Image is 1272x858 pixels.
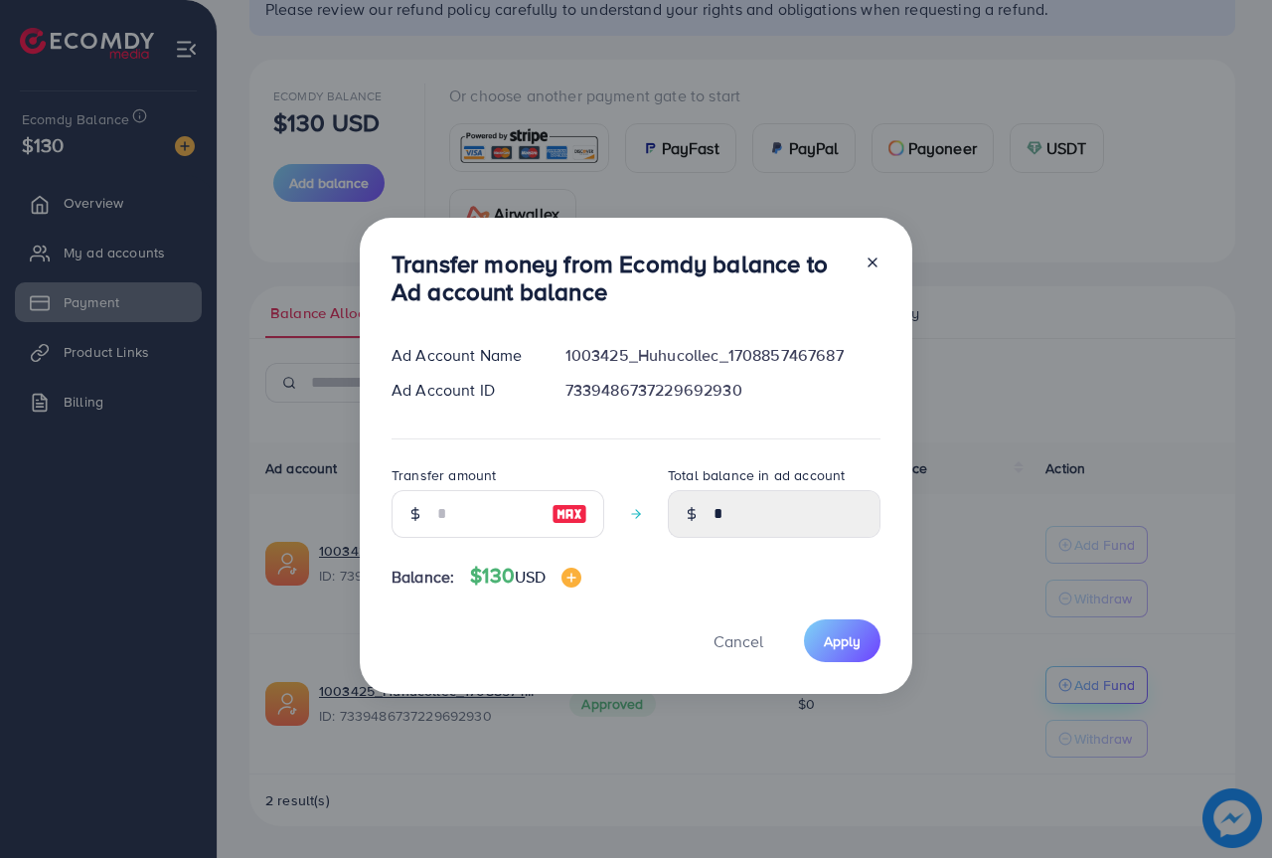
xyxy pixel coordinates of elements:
div: Ad Account ID [376,379,550,402]
h3: Transfer money from Ecomdy balance to Ad account balance [392,250,849,307]
div: 1003425_Huhucollec_1708857467687 [550,344,896,367]
div: Ad Account Name [376,344,550,367]
span: Cancel [714,630,763,652]
span: Apply [824,631,861,651]
div: 7339486737229692930 [550,379,896,402]
button: Cancel [689,619,788,662]
button: Apply [804,619,880,662]
label: Transfer amount [392,465,496,485]
span: USD [515,566,546,588]
h4: $130 [470,564,581,589]
label: Total balance in ad account [668,465,845,485]
span: Balance: [392,566,454,589]
img: image [552,502,587,526]
img: image [561,568,581,588]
